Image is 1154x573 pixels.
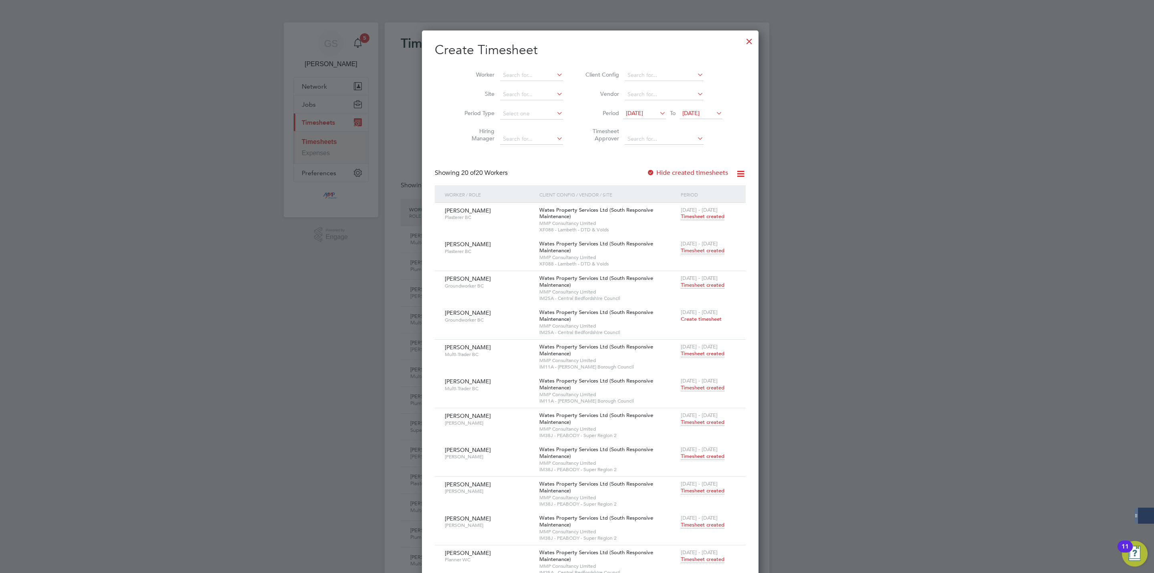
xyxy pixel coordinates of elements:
[539,563,677,569] span: MMP Consultancy Limited
[625,89,704,100] input: Search for...
[445,488,533,494] span: [PERSON_NAME]
[445,481,491,488] span: [PERSON_NAME]
[539,357,677,364] span: MMP Consultancy Limited
[625,134,704,145] input: Search for...
[445,241,491,248] span: [PERSON_NAME]
[583,128,619,142] label: Timesheet Approver
[445,275,491,282] span: [PERSON_NAME]
[681,275,718,281] span: [DATE] - [DATE]
[539,323,677,329] span: MMP Consultancy Limited
[445,214,533,221] span: Plasterer BC
[539,254,677,261] span: MMP Consultancy Limited
[539,220,677,227] span: MMP Consultancy Limited
[539,466,677,473] span: IM38J - PEABODY - Super Region 2
[539,391,677,398] span: MMP Consultancy Limited
[682,109,700,117] span: [DATE]
[458,71,494,78] label: Worker
[681,207,718,213] span: [DATE] - [DATE]
[681,514,718,521] span: [DATE] - [DATE]
[583,109,619,117] label: Period
[681,309,718,316] span: [DATE] - [DATE]
[681,281,724,289] span: Timesheet created
[539,329,677,336] span: IM25A - Central Bedfordshire Council
[681,480,718,487] span: [DATE] - [DATE]
[500,108,563,119] input: Select one
[539,426,677,432] span: MMP Consultancy Limited
[537,185,679,204] div: Client Config / Vendor / Site
[679,185,738,204] div: Period
[681,487,724,494] span: Timesheet created
[539,528,677,535] span: MMP Consultancy Limited
[1122,547,1129,557] div: 11
[539,398,677,404] span: IM11A - [PERSON_NAME] Borough Council
[445,317,533,323] span: Groundworker BC
[668,108,678,118] span: To
[539,227,677,233] span: XF088 - Lambeth - DTD & Voids
[681,213,724,220] span: Timesheet created
[445,522,533,528] span: [PERSON_NAME]
[445,378,491,385] span: [PERSON_NAME]
[458,90,494,97] label: Site
[445,309,491,316] span: [PERSON_NAME]
[681,521,724,528] span: Timesheet created
[681,247,724,254] span: Timesheet created
[500,134,563,145] input: Search for...
[445,515,491,522] span: [PERSON_NAME]
[539,207,653,220] span: Wates Property Services Ltd (South Responsive Maintenance)
[445,351,533,358] span: Multi-Trader BC
[681,384,724,391] span: Timesheet created
[539,289,677,295] span: MMP Consultancy Limited
[445,420,533,426] span: [PERSON_NAME]
[461,169,476,177] span: 20 of
[445,283,533,289] span: Groundworker BC
[626,109,643,117] span: [DATE]
[539,309,653,322] span: Wates Property Services Ltd (South Responsive Maintenance)
[445,412,491,419] span: [PERSON_NAME]
[435,42,746,59] h2: Create Timesheet
[681,377,718,384] span: [DATE] - [DATE]
[681,419,724,426] span: Timesheet created
[500,70,563,81] input: Search for...
[445,385,533,392] span: Multi-Trader BC
[458,128,494,142] label: Hiring Manager
[583,71,619,78] label: Client Config
[681,549,718,556] span: [DATE] - [DATE]
[681,446,718,453] span: [DATE] - [DATE]
[681,240,718,247] span: [DATE] - [DATE]
[539,377,653,391] span: Wates Property Services Ltd (South Responsive Maintenance)
[445,446,491,454] span: [PERSON_NAME]
[1122,541,1148,567] button: Open Resource Center, 11 new notifications
[445,344,491,351] span: [PERSON_NAME]
[681,556,724,563] span: Timesheet created
[445,207,491,214] span: [PERSON_NAME]
[539,460,677,466] span: MMP Consultancy Limited
[539,412,653,425] span: Wates Property Services Ltd (South Responsive Maintenance)
[681,453,724,460] span: Timesheet created
[681,350,724,357] span: Timesheet created
[458,109,494,117] label: Period Type
[461,169,508,177] span: 20 Workers
[443,185,537,204] div: Worker / Role
[435,169,509,177] div: Showing
[539,480,653,494] span: Wates Property Services Ltd (South Responsive Maintenance)
[539,549,653,563] span: Wates Property Services Ltd (South Responsive Maintenance)
[445,557,533,563] span: Planner WC
[539,275,653,288] span: Wates Property Services Ltd (South Responsive Maintenance)
[681,412,718,419] span: [DATE] - [DATE]
[539,535,677,541] span: IM38J - PEABODY - Super Region 2
[539,494,677,501] span: MMP Consultancy Limited
[625,70,704,81] input: Search for...
[583,90,619,97] label: Vendor
[445,454,533,460] span: [PERSON_NAME]
[539,261,677,267] span: XF088 - Lambeth - DTD & Voids
[539,432,677,439] span: IM38J - PEABODY - Super Region 2
[539,240,653,254] span: Wates Property Services Ltd (South Responsive Maintenance)
[539,295,677,302] span: IM25A - Central Bedfordshire Council
[539,501,677,507] span: IM38J - PEABODY - Super Region 2
[500,89,563,100] input: Search for...
[539,343,653,357] span: Wates Property Services Ltd (South Responsive Maintenance)
[539,446,653,460] span: Wates Property Services Ltd (South Responsive Maintenance)
[539,364,677,370] span: IM11A - [PERSON_NAME] Borough Council
[681,343,718,350] span: [DATE] - [DATE]
[681,316,722,322] span: Create timesheet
